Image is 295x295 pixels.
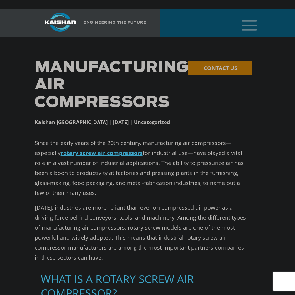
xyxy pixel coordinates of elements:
[35,138,249,198] p: Since the early years of the 20th century, manufacturing air compressors—especially for industria...
[61,149,143,157] a: rotary screw air compressors
[37,13,84,32] img: kaishan logo
[35,202,249,262] p: [DATE], industries are more reliant than ever on compressed air power as a driving force behind c...
[188,61,252,75] a: CONTACT US
[84,21,146,24] img: Engineering the future
[37,9,146,37] a: Kaishan USA
[35,60,189,110] span: MANUFACTURING AIR COMPRESSORS
[204,64,237,72] span: CONTACT US
[35,119,170,126] strong: Kaishan [GEOGRAPHIC_DATA] | [DATE] | Uncategorized
[239,18,250,29] a: mobile menu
